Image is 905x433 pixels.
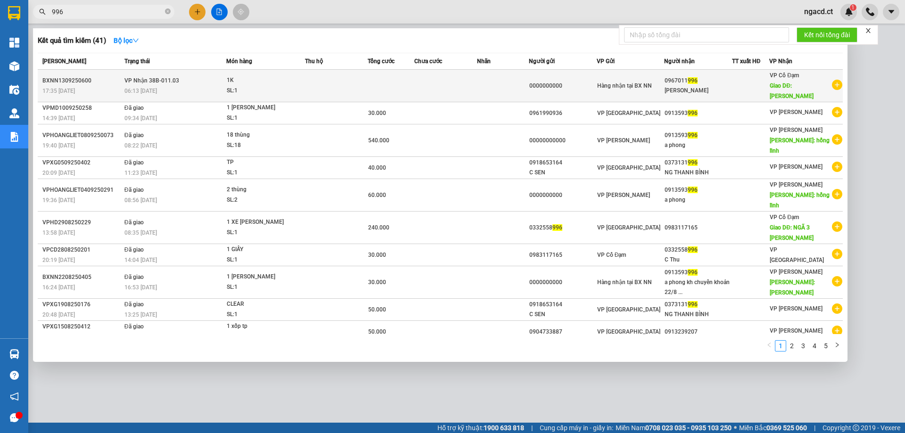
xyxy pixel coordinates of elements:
span: Đã giao [124,219,144,226]
span: plus-circle [832,303,842,314]
div: 0983117165 [529,250,596,260]
img: warehouse-icon [9,85,19,95]
div: CLEAR [227,299,297,310]
span: Đã giao [124,105,144,111]
span: VP [PERSON_NAME] [770,181,823,188]
span: 996 [688,246,698,253]
span: Kết nối tổng đài [804,30,850,40]
li: 3 [798,340,809,351]
div: [PERSON_NAME] [665,86,732,96]
div: VPHD2908250229 [42,218,122,228]
span: Hàng nhận tại BX NN [597,279,652,286]
span: 19:36 [DATE] [42,197,75,204]
span: plus-circle [832,134,842,145]
span: VP [PERSON_NAME] [597,137,650,144]
div: SL: 1 [227,255,297,265]
div: 0000000000 [529,81,596,91]
span: [PERSON_NAME]: [PERSON_NAME] [770,279,815,296]
span: VP [PERSON_NAME] [597,192,650,198]
input: Nhập số tổng đài [624,27,789,42]
div: 2 thùng [227,185,297,195]
div: VPXG0509250402 [42,158,122,168]
span: 996 [552,224,562,231]
span: 08:35 [DATE] [124,229,157,236]
span: 11:23 [DATE] [124,170,157,176]
span: plus-circle [832,326,842,336]
button: left [764,340,775,351]
span: 09:34 [DATE] [124,115,157,122]
div: 0913593 [665,185,732,195]
span: 13:25 [DATE] [124,311,157,318]
span: 996 [688,187,698,193]
span: 996 [688,77,698,84]
img: warehouse-icon [9,61,19,71]
span: Trạng thái [124,58,150,65]
div: 00000000000 [529,136,596,146]
span: 16:53 [DATE] [124,284,157,291]
div: VPCD2808250201 [42,245,122,255]
li: 2 [786,340,798,351]
div: 0913593 [665,268,732,278]
span: 06:13 [DATE] [124,88,157,94]
div: C SEN [529,168,596,178]
div: 0967011 [665,76,732,86]
span: VP [GEOGRAPHIC_DATA] [597,306,660,313]
span: VP Cổ Đạm [597,252,626,258]
span: message [10,413,19,422]
div: 0332558 [529,223,596,233]
div: 0983117165 [665,223,732,233]
span: [PERSON_NAME]: hồng lĩnh [770,137,830,154]
div: VPHOANGLIET0409250291 [42,185,122,195]
span: Hàng nhận tại BX NN [597,82,652,89]
div: SL: 1 [227,228,297,238]
div: NG THANH BÌNH [665,168,732,178]
strong: Bộ lọc [114,37,139,44]
li: Previous Page [764,340,775,351]
li: 5 [820,340,831,351]
span: close-circle [165,8,171,14]
li: Next Page [831,340,843,351]
span: 50.000 [368,328,386,335]
img: warehouse-icon [9,108,19,118]
img: warehouse-icon [9,349,19,359]
div: BXNN2208250405 [42,272,122,282]
span: VP [GEOGRAPHIC_DATA] [597,164,660,171]
span: 40.000 [368,164,386,171]
span: Chưa cước [414,58,442,65]
img: solution-icon [9,132,19,142]
div: SL: 1 [227,332,297,342]
div: 1 [PERSON_NAME] [227,272,297,282]
span: 14:39 [DATE] [42,115,75,122]
span: 996 [688,301,698,308]
span: Tổng cước [368,58,395,65]
span: 996 [688,159,698,166]
div: 18 thùng [227,130,297,140]
div: 0373131 [665,300,732,310]
span: Món hàng [226,58,252,65]
div: SL: 1 [227,310,297,320]
span: 240.000 [368,224,389,231]
span: 30.000 [368,279,386,286]
span: Đã giao [124,301,144,308]
div: 0000000000 [529,278,596,287]
span: down [132,37,139,44]
span: VP [PERSON_NAME] [770,327,823,334]
span: notification [10,392,19,401]
span: Đã giao [124,274,144,280]
span: VP Nhận 38B-011.03 [124,77,179,84]
span: VP Cổ Đạm [770,72,799,79]
span: VP Gửi [597,58,615,65]
span: [PERSON_NAME]: hồng lĩnh [770,192,830,209]
span: left [766,342,772,348]
div: 1 [PERSON_NAME] [227,103,297,113]
span: 20:09 [DATE] [42,170,75,176]
div: 0000000000 [529,190,596,200]
div: a phong [665,140,732,150]
span: VP [GEOGRAPHIC_DATA] [770,246,824,263]
span: 14:04 [DATE] [124,257,157,263]
span: right [834,342,840,348]
a: 4 [809,341,820,351]
span: plus-circle [832,249,842,259]
div: 1 XE [PERSON_NAME] [227,217,297,228]
a: 5 [821,341,831,351]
